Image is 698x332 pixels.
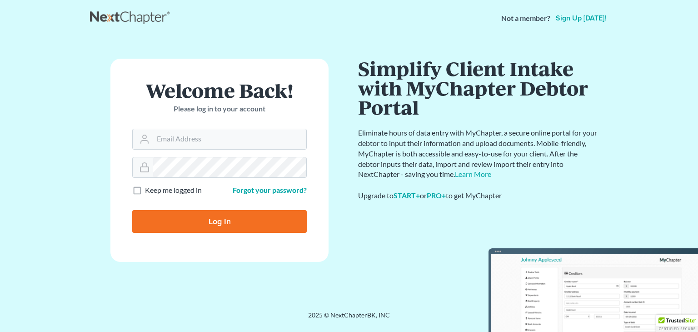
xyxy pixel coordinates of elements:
input: Log In [132,210,307,233]
strong: Not a member? [501,13,550,24]
div: TrustedSite Certified [656,315,698,332]
a: START+ [394,191,420,200]
input: Email Address [153,129,306,149]
label: Keep me logged in [145,185,202,196]
h1: Welcome Back! [132,80,307,100]
p: Eliminate hours of data entry with MyChapter, a secure online portal for your debtor to input the... [358,128,599,180]
div: 2025 © NextChapterBK, INC [90,311,608,327]
div: Upgrade to or to get MyChapter [358,191,599,201]
a: PRO+ [427,191,446,200]
a: Sign up [DATE]! [554,15,608,22]
a: Forgot your password? [233,186,307,194]
p: Please log in to your account [132,104,307,114]
h1: Simplify Client Intake with MyChapter Debtor Portal [358,59,599,117]
a: Learn More [455,170,491,178]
